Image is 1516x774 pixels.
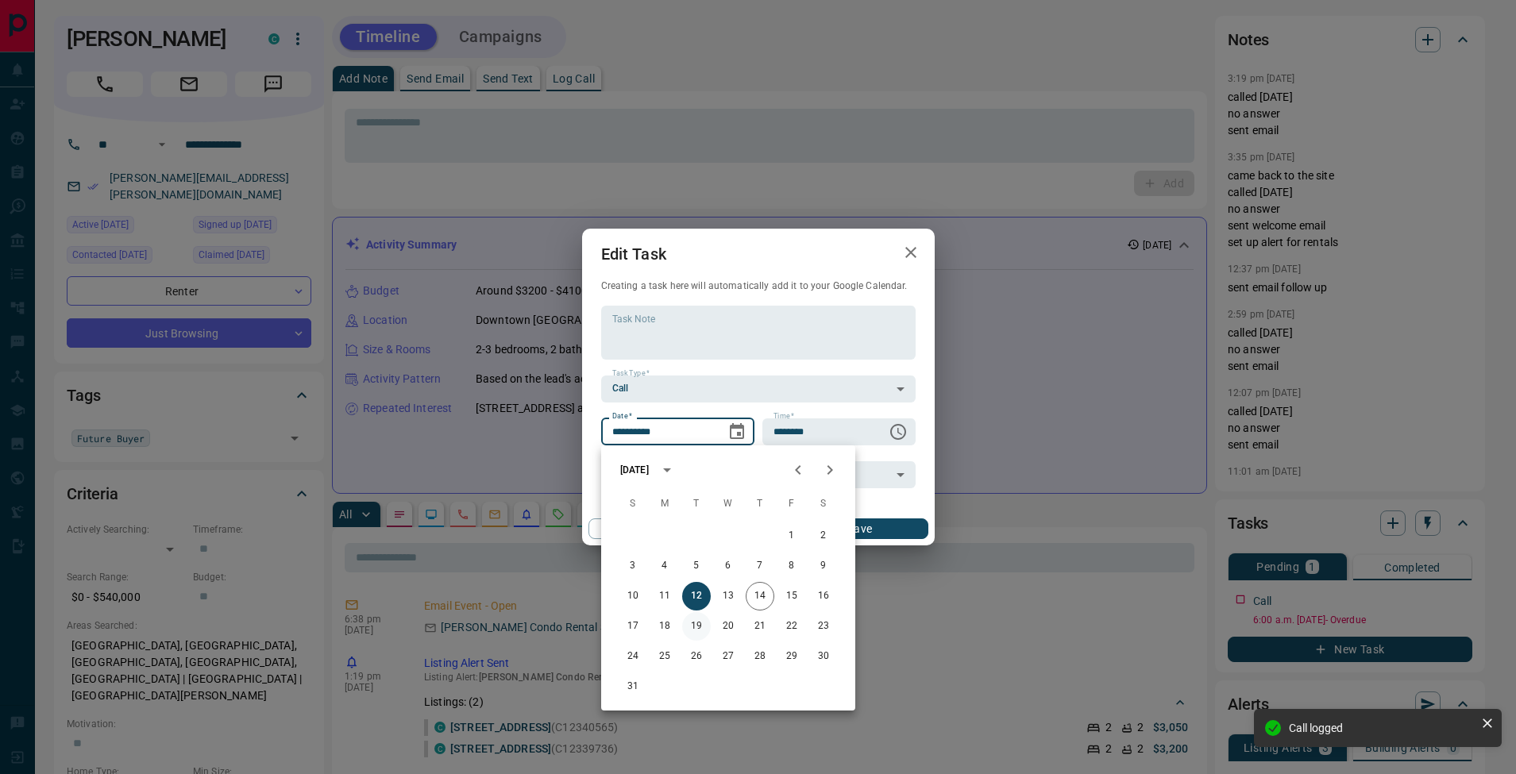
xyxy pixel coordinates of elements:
[619,642,647,671] button: 24
[619,672,647,701] button: 31
[620,463,649,477] div: [DATE]
[809,522,838,550] button: 2
[782,454,814,486] button: Previous month
[777,552,806,580] button: 8
[746,488,774,520] span: Thursday
[650,552,679,580] button: 4
[714,488,743,520] span: Wednesday
[682,488,711,520] span: Tuesday
[777,522,806,550] button: 1
[582,229,685,279] h2: Edit Task
[746,582,774,610] button: 14
[650,582,679,610] button: 11
[809,642,838,671] button: 30
[809,488,838,520] span: Saturday
[714,612,743,641] button: 20
[682,642,711,671] button: 26
[714,552,743,580] button: 6
[777,612,806,641] button: 22
[809,582,838,610] button: 16
[612,411,632,422] label: Date
[619,488,647,520] span: Sunday
[773,411,794,422] label: Time
[682,552,711,580] button: 5
[612,368,650,379] label: Task Type
[721,416,753,448] button: Choose date, selected date is Aug 12, 2025
[746,552,774,580] button: 7
[777,582,806,610] button: 15
[682,612,711,641] button: 19
[650,488,679,520] span: Monday
[814,454,846,486] button: Next month
[619,552,647,580] button: 3
[714,582,743,610] button: 13
[809,612,838,641] button: 23
[588,518,724,539] button: Cancel
[1289,722,1475,734] div: Call logged
[682,582,711,610] button: 12
[601,279,916,293] p: Creating a task here will automatically add it to your Google Calendar.
[714,642,743,671] button: 27
[809,552,838,580] button: 9
[746,642,774,671] button: 28
[601,375,916,402] div: Call
[777,488,806,520] span: Friday
[654,456,681,483] button: calendar view is open, switch to year view
[792,518,928,539] button: Save
[746,612,774,641] button: 21
[882,416,914,448] button: Choose time, selected time is 6:00 AM
[650,612,679,641] button: 18
[619,612,647,641] button: 17
[619,582,647,610] button: 10
[777,642,806,671] button: 29
[650,642,679,671] button: 25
